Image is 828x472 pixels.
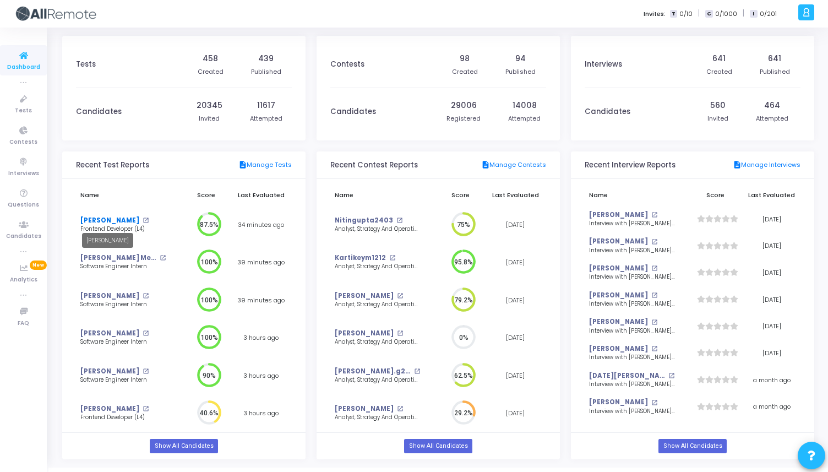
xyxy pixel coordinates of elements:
mat-icon: description [238,160,247,170]
div: 464 [764,100,780,111]
div: Analyst, Strategy And Operational Excellence [335,225,420,234]
a: [PERSON_NAME] Meena [80,253,157,263]
span: Interviews [8,169,39,178]
mat-icon: description [481,160,489,170]
td: [DATE] [743,232,800,259]
mat-icon: open_in_new [668,373,674,379]
td: [DATE] [484,394,546,432]
div: 11617 [257,100,275,111]
div: Analyst, Strategy And Operational Excellence [335,376,420,384]
div: Analyst, Strategy And Operational Excellence [335,414,420,422]
div: 439 [258,53,274,64]
a: [PERSON_NAME] [80,329,139,338]
mat-icon: open_in_new [396,218,402,224]
td: [DATE] [484,319,546,357]
div: Interview with [PERSON_NAME] <> Senior React Native Developer, Round 1 [589,327,674,335]
div: Created [452,67,478,77]
div: Frontend Developer (L4) [80,414,166,422]
mat-icon: open_in_new [651,265,657,272]
div: Interview with [PERSON_NAME] <> Senior SDET/SDET, Round 1 [589,247,674,255]
a: Kartikeym1212 [335,253,386,263]
a: Manage Tests [238,160,292,170]
th: Last Evaluated [743,185,800,206]
span: New [30,261,47,270]
td: [DATE] [484,281,546,319]
span: | [698,8,700,19]
span: T [670,10,677,18]
a: [PERSON_NAME] [335,291,394,301]
a: [PERSON_NAME] [589,237,648,246]
div: 560 [710,100,726,111]
div: 641 [712,53,726,64]
a: [PERSON_NAME] [80,216,139,225]
h3: Candidates [330,107,376,116]
div: Published [505,67,536,77]
div: Invited [707,114,728,123]
mat-icon: open_in_new [397,293,403,299]
span: Questions [8,200,39,210]
th: Name [585,185,689,206]
div: 29006 [451,100,477,111]
td: [DATE] [743,286,800,313]
div: Published [251,67,281,77]
div: Attempted [508,114,541,123]
span: I [750,10,757,18]
span: Candidates [6,232,41,241]
a: [DATE][PERSON_NAME] [589,371,666,381]
div: Software Engineer Intern [80,376,166,384]
div: Software Engineer Intern [80,263,166,271]
span: Tests [15,106,32,116]
div: Analyst, Strategy And Operational Excellence [335,301,420,309]
a: [PERSON_NAME] [80,291,139,301]
th: Name [330,185,437,206]
mat-icon: open_in_new [414,368,420,375]
th: Score [182,185,230,206]
h3: Candidates [585,107,630,116]
th: Last Evaluated [484,185,546,206]
div: Created [706,67,732,77]
td: 3 hours ago [230,357,292,395]
div: Interview with [PERSON_NAME] <> Senior React Native Developer, Round 1 [589,273,674,281]
td: 39 minutes ago [230,243,292,281]
span: Contests [9,138,37,147]
a: [PERSON_NAME].g2025 [335,367,411,376]
a: [PERSON_NAME] [589,210,648,220]
mat-icon: open_in_new [651,239,657,245]
div: Created [198,67,224,77]
div: 458 [203,53,218,64]
a: [PERSON_NAME] [80,404,139,414]
td: [DATE] [484,206,546,244]
span: | [743,8,744,19]
mat-icon: open_in_new [143,330,149,337]
span: FAQ [18,319,29,328]
a: [PERSON_NAME] [589,398,648,407]
img: logo [14,3,96,25]
mat-icon: open_in_new [160,255,166,261]
mat-icon: open_in_new [143,368,149,375]
mat-icon: open_in_new [397,330,403,337]
div: [PERSON_NAME] [82,233,133,248]
h3: Interviews [585,60,622,69]
td: [DATE] [743,259,800,286]
div: 641 [768,53,781,64]
mat-icon: open_in_new [143,218,149,224]
td: [DATE] [484,357,546,395]
div: Analyst, Strategy And Operational Excellence [335,338,420,346]
div: 20345 [197,100,222,111]
h3: Recent Test Reports [76,161,149,170]
mat-icon: description [733,160,741,170]
a: Manage Interviews [733,160,800,170]
span: 0/1000 [715,9,737,19]
span: 0/10 [679,9,693,19]
a: [PERSON_NAME] [589,344,648,354]
mat-icon: open_in_new [651,292,657,299]
div: 14008 [513,100,537,111]
div: Attempted [250,114,282,123]
div: Published [760,67,790,77]
div: Software Engineer Intern [80,338,166,346]
h3: Tests [76,60,96,69]
h3: Contests [330,60,364,69]
div: 98 [460,53,470,64]
div: Invited [199,114,220,123]
td: a month ago [743,393,800,420]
